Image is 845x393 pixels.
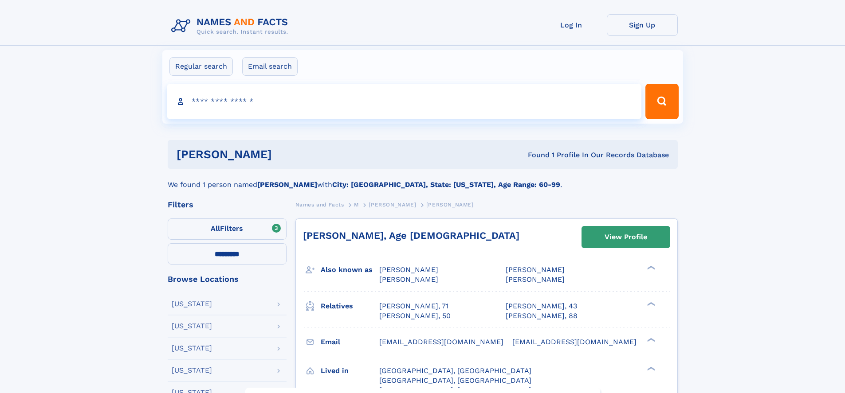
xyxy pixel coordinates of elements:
[172,300,212,307] div: [US_STATE]
[645,265,656,271] div: ❯
[605,227,647,247] div: View Profile
[369,202,416,208] span: [PERSON_NAME]
[369,199,416,210] a: [PERSON_NAME]
[295,199,344,210] a: Names and Facts
[321,335,379,350] h3: Email
[379,366,531,375] span: [GEOGRAPHIC_DATA], [GEOGRAPHIC_DATA]
[354,199,359,210] a: M
[506,265,565,274] span: [PERSON_NAME]
[167,84,642,119] input: search input
[582,226,670,248] a: View Profile
[321,262,379,277] h3: Also known as
[379,301,448,311] a: [PERSON_NAME], 71
[426,202,474,208] span: [PERSON_NAME]
[321,363,379,378] h3: Lived in
[645,366,656,371] div: ❯
[321,299,379,314] h3: Relatives
[168,218,287,240] label: Filters
[536,14,607,36] a: Log In
[168,14,295,38] img: Logo Names and Facts
[354,202,359,208] span: M
[257,180,317,189] b: [PERSON_NAME]
[169,57,233,76] label: Regular search
[168,201,287,209] div: Filters
[211,224,220,233] span: All
[400,150,669,160] div: Found 1 Profile In Our Records Database
[379,275,438,284] span: [PERSON_NAME]
[379,311,451,321] a: [PERSON_NAME], 50
[172,367,212,374] div: [US_STATE]
[242,57,298,76] label: Email search
[168,275,287,283] div: Browse Locations
[379,338,503,346] span: [EMAIL_ADDRESS][DOMAIN_NAME]
[506,275,565,284] span: [PERSON_NAME]
[506,311,578,321] a: [PERSON_NAME], 88
[645,301,656,307] div: ❯
[512,338,637,346] span: [EMAIL_ADDRESS][DOMAIN_NAME]
[177,149,400,160] h1: [PERSON_NAME]
[645,337,656,342] div: ❯
[332,180,560,189] b: City: [GEOGRAPHIC_DATA], State: [US_STATE], Age Range: 60-99
[379,376,531,385] span: [GEOGRAPHIC_DATA], [GEOGRAPHIC_DATA]
[303,230,519,241] a: [PERSON_NAME], Age [DEMOGRAPHIC_DATA]
[168,169,678,190] div: We found 1 person named with .
[607,14,678,36] a: Sign Up
[506,301,577,311] a: [PERSON_NAME], 43
[172,345,212,352] div: [US_STATE]
[379,265,438,274] span: [PERSON_NAME]
[645,84,678,119] button: Search Button
[172,323,212,330] div: [US_STATE]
